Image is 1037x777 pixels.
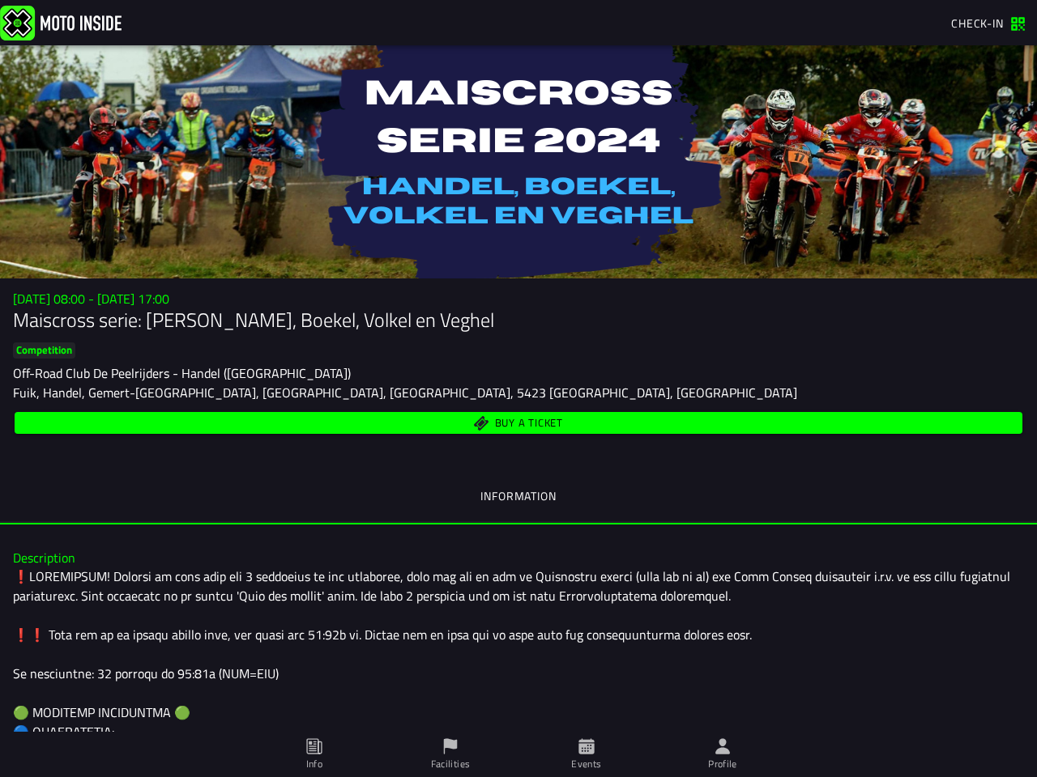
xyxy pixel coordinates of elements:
h1: Maiscross serie: [PERSON_NAME], Boekel, Volkel en Veghel [13,307,1024,333]
a: Check-in [943,9,1034,36]
h3: Description [13,550,1024,566]
ion-label: Events [571,757,601,771]
h3: [DATE] 08:00 - [DATE] 17:00 [13,291,1024,307]
ion-text: Fuik, Handel, Gemert-[GEOGRAPHIC_DATA], [GEOGRAPHIC_DATA], [GEOGRAPHIC_DATA], 5423 [GEOGRAPHIC_DA... [13,383,797,402]
ion-label: Facilities [431,757,471,771]
ion-label: Info [306,757,322,771]
span: Buy a ticket [495,418,563,428]
ion-text: Competition [16,342,72,358]
span: Check-in [951,15,1004,32]
ion-text: Off-Road Club De Peelrijders - Handel ([GEOGRAPHIC_DATA]) [13,363,351,383]
ion-label: Profile [708,757,737,771]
